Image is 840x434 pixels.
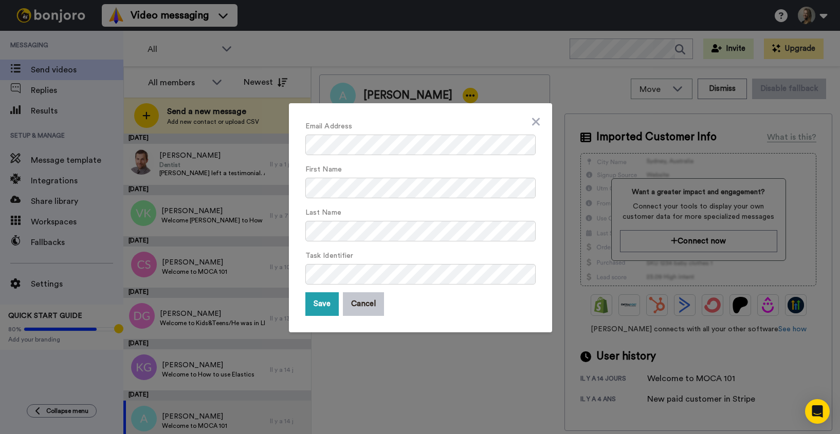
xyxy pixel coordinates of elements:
label: Last Name [305,207,341,218]
button: Cancel [343,292,384,316]
label: Email Address [305,121,352,132]
label: First Name [305,164,342,175]
button: Save [305,292,339,316]
label: Task Identifier [305,251,353,261]
div: Open Intercom Messenger [805,399,830,424]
